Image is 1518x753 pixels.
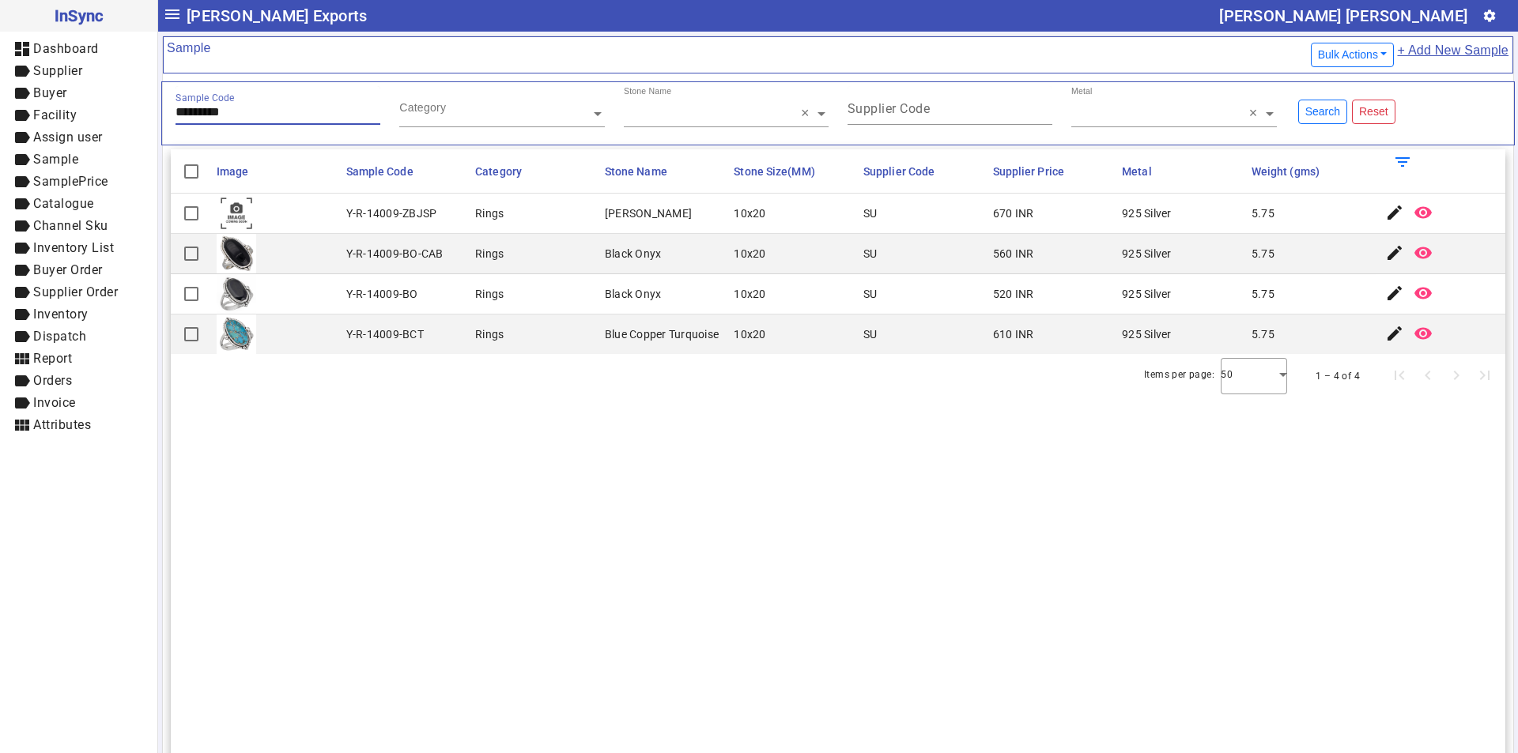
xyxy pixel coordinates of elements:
img: 99172889-a973-4808-9a0c-93f3ad80210a [217,314,256,354]
span: Weight (gms) [1252,165,1320,178]
a: + Add New Sample [1396,40,1509,70]
span: Clear all [1249,106,1263,122]
span: Image [217,165,249,178]
mat-icon: label [13,261,32,280]
mat-icon: dashboard [13,40,32,58]
mat-icon: label [13,84,32,103]
span: Stone Size(MM) [734,165,814,178]
div: 10x20 [734,205,765,221]
mat-icon: edit [1385,284,1404,303]
div: Black Onyx [605,246,662,262]
div: Stone Name [624,85,671,97]
mat-icon: label [13,305,32,324]
img: 3da3aec0-8c0b-49fe-acdc-21f9bf4935c1 [217,274,256,314]
div: SU [863,205,878,221]
mat-icon: label [13,128,32,147]
mat-icon: label [13,239,32,258]
span: Buyer Order [33,262,103,277]
mat-icon: remove_red_eye [1414,243,1433,262]
mat-icon: view_module [13,416,32,435]
div: 10x20 [734,326,765,342]
mat-icon: menu [163,5,182,24]
div: SU [863,326,878,342]
div: 925 Silver [1122,246,1172,262]
span: Supplier Code [863,165,935,178]
span: Invoice [33,395,76,410]
span: Buyer [33,85,67,100]
div: SU [863,286,878,302]
span: Stone Name [605,165,667,178]
div: 5.75 [1252,286,1274,302]
div: 10x20 [734,246,765,262]
div: 5.75 [1252,205,1274,221]
span: Sample [33,152,78,167]
div: Black Onyx [605,286,662,302]
span: Supplier [33,63,82,78]
div: Rings [475,246,504,262]
mat-icon: label [13,216,32,235]
div: Items per page: [1144,367,1214,382]
img: comingsoon.png [217,194,256,233]
mat-icon: filter_list [1393,152,1412,171]
div: 5.75 [1252,326,1274,342]
div: 520 INR [993,286,1034,302]
div: Category [399,100,446,115]
div: 610 INR [993,326,1034,342]
mat-icon: label [13,150,32,169]
button: Bulk Actions [1311,43,1395,67]
span: Category [475,165,522,178]
mat-icon: label [13,327,32,346]
span: Supplier Price [993,165,1064,178]
span: Supplier Order [33,284,118,299]
div: 670 INR [993,205,1034,221]
div: 925 Silver [1122,205,1172,221]
mat-icon: edit [1385,203,1404,222]
button: Reset [1352,100,1395,124]
mat-icon: label [13,172,32,191]
div: Rings [475,286,504,302]
mat-label: Supplier Code [848,101,931,116]
div: 5.75 [1252,246,1274,262]
div: [PERSON_NAME] [PERSON_NAME] [1219,3,1467,28]
mat-icon: label [13,106,32,125]
div: Y-R-14009-BO [346,286,418,302]
div: Blue Copper Turquoise [605,326,719,342]
mat-icon: label [13,194,32,213]
span: Inventory List [33,240,114,255]
mat-card-header: Sample [163,36,1513,73]
button: Search [1298,100,1347,124]
span: [PERSON_NAME] Exports [187,3,367,28]
span: Dashboard [33,41,99,56]
div: 1 – 4 of 4 [1316,368,1360,384]
span: Assign user [33,130,103,145]
span: Catalogue [33,196,94,211]
span: SamplePrice [33,174,108,189]
span: Dispatch [33,329,86,344]
span: Clear all [801,106,814,122]
div: [PERSON_NAME] [605,205,692,221]
span: Orders [33,373,72,388]
mat-icon: settings [1482,9,1497,23]
mat-icon: edit [1385,243,1404,262]
div: Metal [1071,85,1093,97]
span: Facility [33,107,77,122]
div: 560 INR [993,246,1034,262]
span: Sample Code [346,165,413,178]
div: Rings [475,326,504,342]
div: Y-R-14009-ZBJSP [346,205,437,221]
span: Report [33,351,72,366]
div: 925 Silver [1122,286,1172,302]
div: 925 Silver [1122,326,1172,342]
mat-icon: label [13,283,32,302]
mat-icon: label [13,393,32,412]
span: Attributes [33,417,91,432]
div: Y-R-14009-BCT [346,326,424,342]
span: Metal [1122,165,1152,178]
img: 36f70e57-96ef-4dac-99ae-ce37f208f19d [217,234,256,273]
mat-icon: remove_red_eye [1414,203,1433,222]
mat-icon: edit [1385,324,1404,343]
span: Channel Sku [33,218,108,233]
div: SU [863,246,878,262]
span: InSync [13,3,145,28]
div: Rings [475,205,504,221]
